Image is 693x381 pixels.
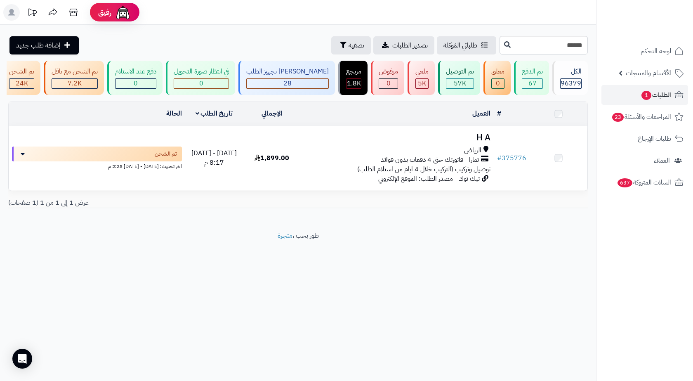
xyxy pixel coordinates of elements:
span: 7.2K [68,78,82,88]
div: ملغي [415,67,429,76]
a: تم الدفع 67 [512,61,551,95]
span: المراجعات والأسئلة [611,111,671,123]
span: 96379 [561,78,581,88]
a: معلق 0 [482,61,512,95]
span: 0 [387,78,391,88]
div: معلق [491,67,504,76]
span: 1 [641,91,651,100]
div: 4997 [416,79,428,88]
a: مرفوض 0 [369,61,406,95]
span: الطلبات [641,89,671,101]
div: 7222 [52,79,97,88]
span: 1,899.00 [255,153,289,163]
span: 637 [618,178,632,187]
div: 0 [492,79,504,88]
span: 28 [283,78,292,88]
div: تم الدفع [522,67,543,76]
div: عرض 1 إلى 1 من 1 (1 صفحات) [2,198,298,208]
a: لوحة التحكم [601,41,688,61]
div: [PERSON_NAME] تجهيز الطلب [246,67,329,76]
h3: H A [304,133,490,142]
a: تحديثات المنصة [22,4,42,23]
a: طلباتي المُوكلة [437,36,496,54]
span: تيك توك - مصدر الطلب: الموقع الإلكتروني [378,174,480,184]
div: 28 [247,79,328,88]
span: تصفية [349,40,364,50]
div: 67 [522,79,542,88]
a: المراجعات والأسئلة23 [601,107,688,127]
span: طلباتي المُوكلة [443,40,477,50]
span: السلات المتروكة [617,177,671,188]
span: 23 [612,113,624,122]
a: إضافة طلب جديد [9,36,79,54]
div: Open Intercom Messenger [12,349,32,369]
span: طلبات الإرجاع [638,133,671,144]
a: العملاء [601,151,688,170]
span: 24K [16,78,28,88]
span: تم الشحن [155,150,177,158]
button: تصفية [331,36,371,54]
div: تم الشحن [9,67,34,76]
a: تاريخ الطلب [196,109,233,118]
span: 57K [454,78,466,88]
div: دفع عند الاستلام [115,67,156,76]
span: تمارا - فاتورتك حتى 4 دفعات بدون فوائد [381,155,479,165]
div: 1840 [346,79,361,88]
a: متجرة [278,231,292,241]
div: تم التوصيل [446,67,474,76]
span: الأقسام والمنتجات [626,67,671,79]
a: #375776 [497,153,526,163]
a: الحالة [166,109,182,118]
span: 1.8K [347,78,361,88]
a: تصدير الطلبات [373,36,434,54]
span: 0 [199,78,203,88]
div: 0 [174,79,229,88]
span: 0 [496,78,500,88]
a: طلبات الإرجاع [601,129,688,149]
span: 67 [528,78,537,88]
span: توصيل وتركيب (التركيب خلال 4 ايام من استلام الطلب) [357,164,490,174]
span: الرياض [464,146,481,155]
a: السلات المتروكة637 [601,173,688,192]
a: [PERSON_NAME] تجهيز الطلب 28 [237,61,337,95]
div: تم الشحن مع ناقل [52,67,98,76]
a: مرتجع 1.8K [337,61,369,95]
div: اخر تحديث: [DATE] - [DATE] 2:25 م [12,161,182,170]
span: # [497,153,502,163]
span: 5K [418,78,426,88]
div: 0 [115,79,156,88]
a: العميل [472,109,490,118]
a: # [497,109,501,118]
a: ملغي 5K [406,61,436,95]
span: [DATE] - [DATE] 8:17 م [191,148,237,168]
span: 0 [134,78,138,88]
div: في انتظار صورة التحويل [174,67,229,76]
a: تم الشحن مع ناقل 7.2K [42,61,106,95]
span: تصدير الطلبات [392,40,428,50]
a: دفع عند الاستلام 0 [106,61,164,95]
div: مرفوض [379,67,398,76]
img: ai-face.png [115,4,131,21]
div: 24016 [9,79,34,88]
a: الطلبات1 [601,85,688,105]
span: لوحة التحكم [641,45,671,57]
div: مرتجع [346,67,361,76]
span: رفيق [98,7,111,17]
a: الكل96379 [551,61,589,95]
div: 57011 [446,79,474,88]
a: الإجمالي [262,109,282,118]
a: تم التوصيل 57K [436,61,482,95]
span: إضافة طلب جديد [16,40,61,50]
div: 0 [379,79,398,88]
span: العملاء [654,155,670,166]
div: الكل [560,67,582,76]
a: في انتظار صورة التحويل 0 [164,61,237,95]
